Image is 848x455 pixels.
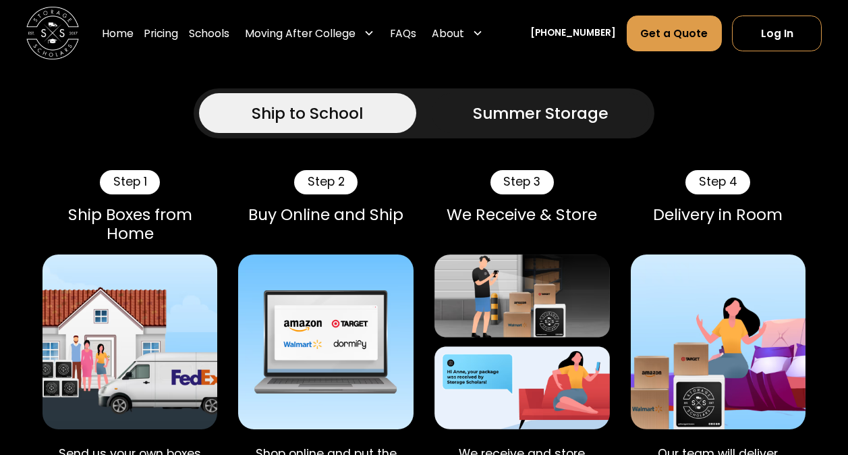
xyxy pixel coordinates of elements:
div: Ship to School [252,101,363,125]
a: Schools [189,14,229,51]
a: FAQs [390,14,416,51]
div: About [427,14,488,51]
div: Step 1 [100,170,160,195]
div: About [432,25,464,41]
a: [PHONE_NUMBER] [530,26,616,41]
a: Log In [732,15,822,51]
div: Step 2 [294,170,358,195]
div: Moving After College [245,25,356,41]
div: We Receive & Store [434,205,609,224]
a: Pricing [144,14,178,51]
div: Summer Storage [473,101,609,125]
div: Step 3 [490,170,554,195]
img: Storage Scholars main logo [26,7,79,59]
div: Step 4 [685,170,750,195]
div: Ship Boxes from Home [43,205,217,243]
a: Get a Quote [627,15,722,51]
div: Moving After College [239,14,379,51]
a: Home [102,14,134,51]
div: Delivery in Room [631,205,805,224]
div: Buy Online and Ship [238,205,413,224]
